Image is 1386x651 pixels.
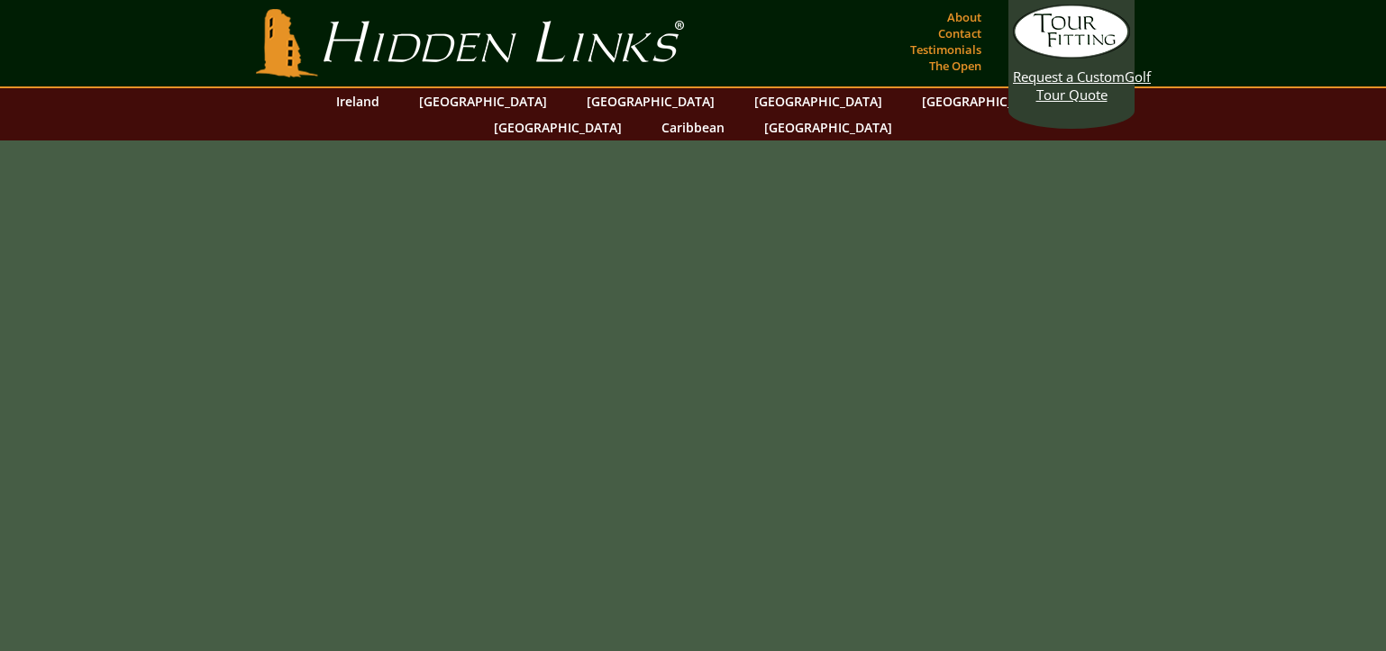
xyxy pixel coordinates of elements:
[906,37,986,62] a: Testimonials
[913,88,1059,114] a: [GEOGRAPHIC_DATA]
[485,114,631,140] a: [GEOGRAPHIC_DATA]
[943,5,986,30] a: About
[410,88,556,114] a: [GEOGRAPHIC_DATA]
[1013,5,1130,104] a: Request a CustomGolf Tour Quote
[745,88,891,114] a: [GEOGRAPHIC_DATA]
[652,114,734,140] a: Caribbean
[327,88,388,114] a: Ireland
[925,53,986,78] a: The Open
[1013,68,1125,86] span: Request a Custom
[934,21,986,46] a: Contact
[578,88,724,114] a: [GEOGRAPHIC_DATA]
[755,114,901,140] a: [GEOGRAPHIC_DATA]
